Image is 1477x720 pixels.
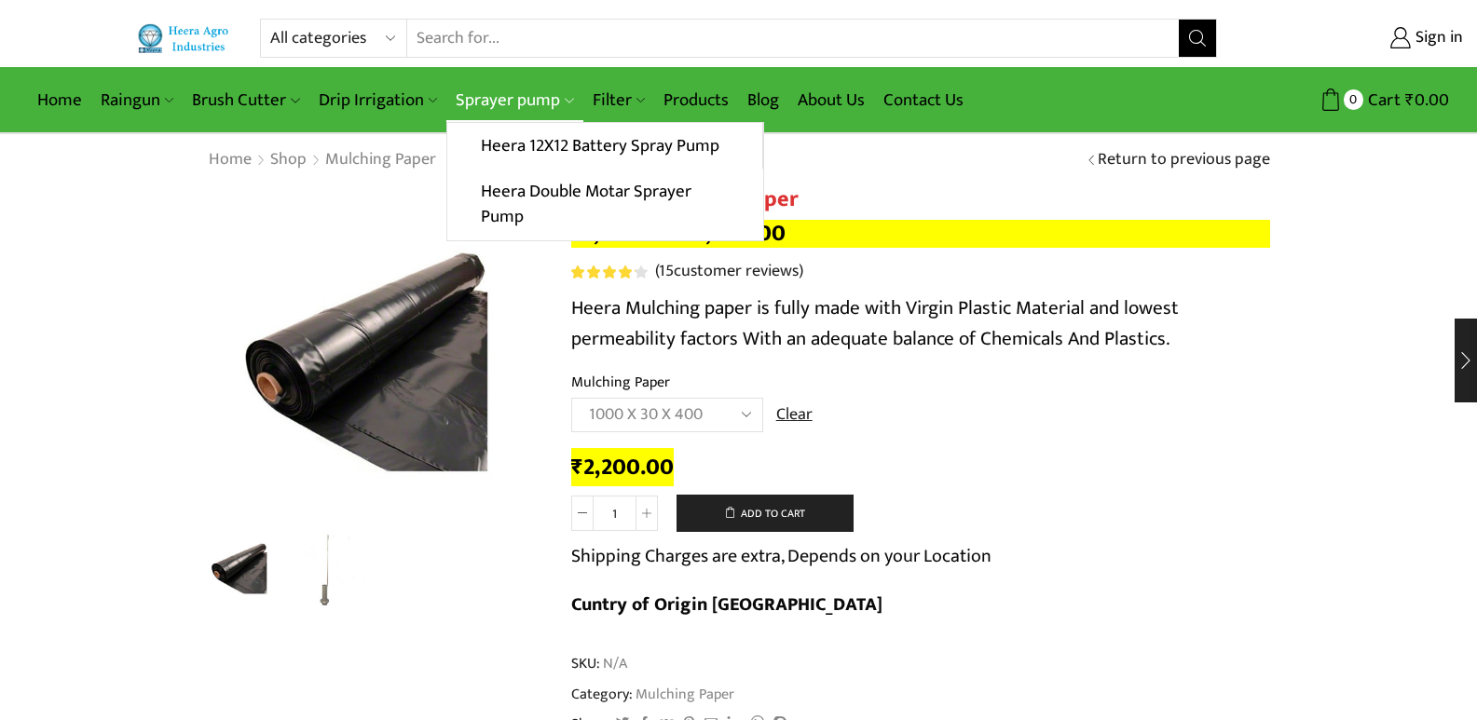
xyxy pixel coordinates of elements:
li: 1 / 2 [203,531,280,605]
span: Heera Mulching paper is fully made with Virgin Plastic Material and lowest permeability factors W... [571,292,1179,356]
a: Sprayer pump [446,78,582,122]
nav: Breadcrumb [208,148,437,172]
label: Mulching Paper [571,372,670,393]
span: 15 [571,265,650,278]
a: Contact Us [874,78,973,122]
li: 2 / 2 [289,531,366,605]
div: Rated 4.27 out of 5 [571,265,647,278]
img: Mulching Paper Hole Long [289,531,366,608]
p: Shipping Charges are extra, Depends on your Location [571,541,992,571]
input: Product quantity [594,496,636,531]
a: Home [28,78,91,122]
b: Cuntry of Origin [GEOGRAPHIC_DATA] [571,589,882,620]
a: Sign in [1245,21,1463,55]
a: Raingun [91,78,183,122]
a: Mulching Paper [633,682,734,706]
span: Rated out of 5 based on customer ratings [571,265,636,278]
button: Add to cart [677,495,854,532]
a: Heera 12X12 Battery Spray Pump [447,123,761,170]
a: Brush Cutter [183,78,308,122]
button: Search button [1179,20,1216,57]
span: ₹ [571,448,583,486]
div: 1 / 2 [208,186,543,522]
a: Return to previous page [1098,148,1270,172]
span: Sign in [1411,26,1463,50]
span: N/A [600,653,627,674]
h1: [PERSON_NAME] Paper [571,186,1270,213]
a: Home [208,148,253,172]
bdi: 2,200.00 [571,448,674,486]
span: Cart [1363,88,1401,113]
a: Mulching Paper [324,148,437,172]
a: Mulching-Hole [289,531,366,608]
a: Clear options [776,403,813,428]
span: 0 [1344,89,1363,109]
a: 0 Cart ₹0.00 [1236,83,1449,117]
input: Search for... [407,20,1178,57]
a: (15customer reviews) [655,260,803,284]
span: SKU: [571,653,1270,674]
bdi: 0.00 [1405,86,1449,115]
a: About Us [788,78,874,122]
a: Shop [269,148,308,172]
a: Heera Double Motar Sprayer Pump [447,169,762,240]
a: Filter [583,78,654,122]
p: – [571,220,1270,248]
a: Drip Irrigation [309,78,446,122]
img: Heera Mulching Paper [203,528,280,605]
span: 15 [659,257,674,285]
span: ₹ [1405,86,1415,115]
span: Category: [571,684,734,705]
a: Blog [738,78,788,122]
a: Products [654,78,738,122]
